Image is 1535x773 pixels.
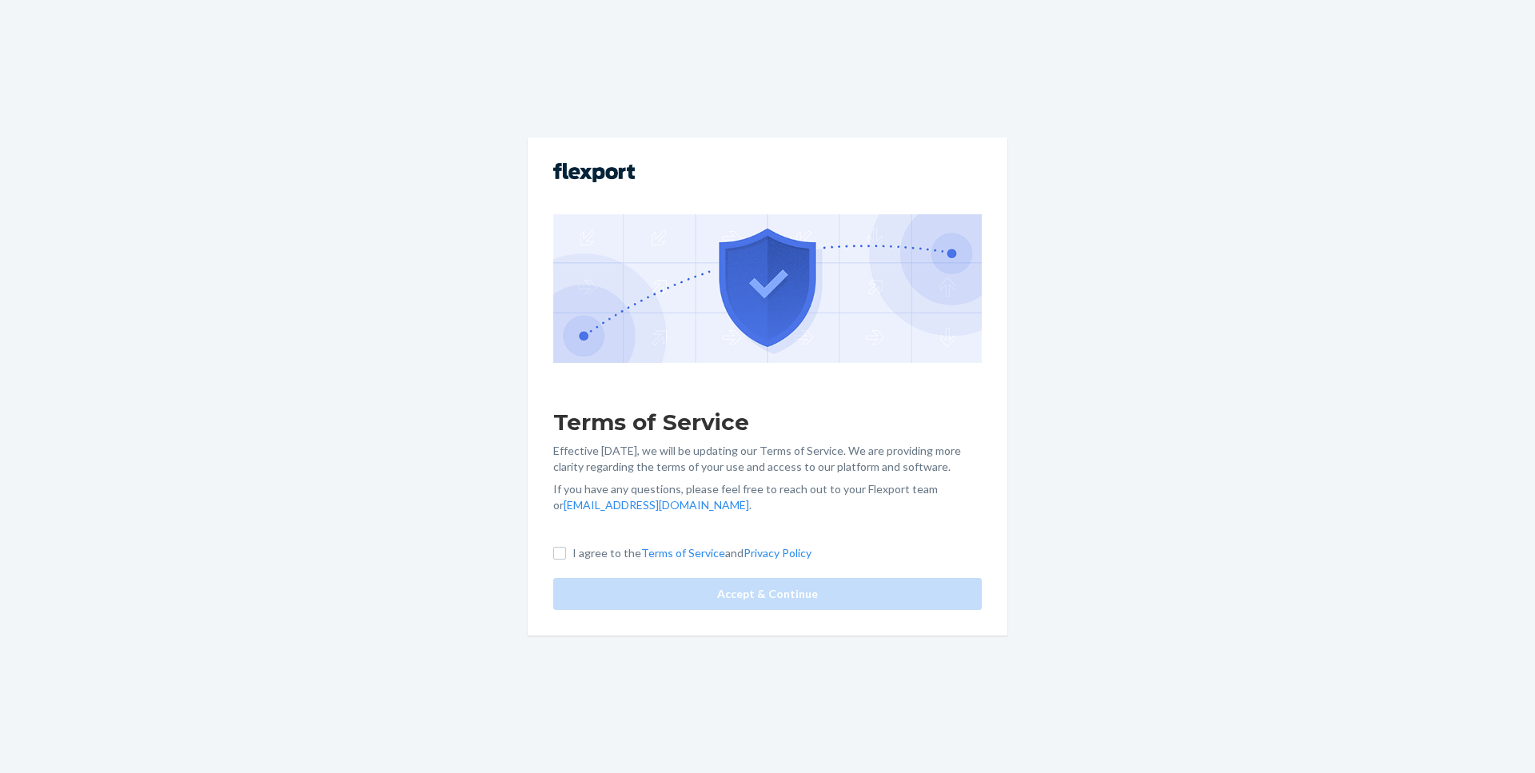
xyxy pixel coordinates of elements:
a: [EMAIL_ADDRESS][DOMAIN_NAME] [564,498,749,512]
h1: Terms of Service [553,408,982,436]
button: Accept & Continue [553,578,982,610]
img: GDPR Compliance [553,214,982,363]
p: If you have any questions, please feel free to reach out to your Flexport team or . [553,481,982,513]
a: Privacy Policy [744,546,811,560]
img: Flexport logo [553,163,635,182]
input: I agree to theTerms of ServiceandPrivacy Policy [553,547,566,560]
a: Terms of Service [641,546,725,560]
p: I agree to the and [572,545,811,561]
p: Effective [DATE], we will be updating our Terms of Service. We are providing more clarity regardi... [553,443,982,475]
